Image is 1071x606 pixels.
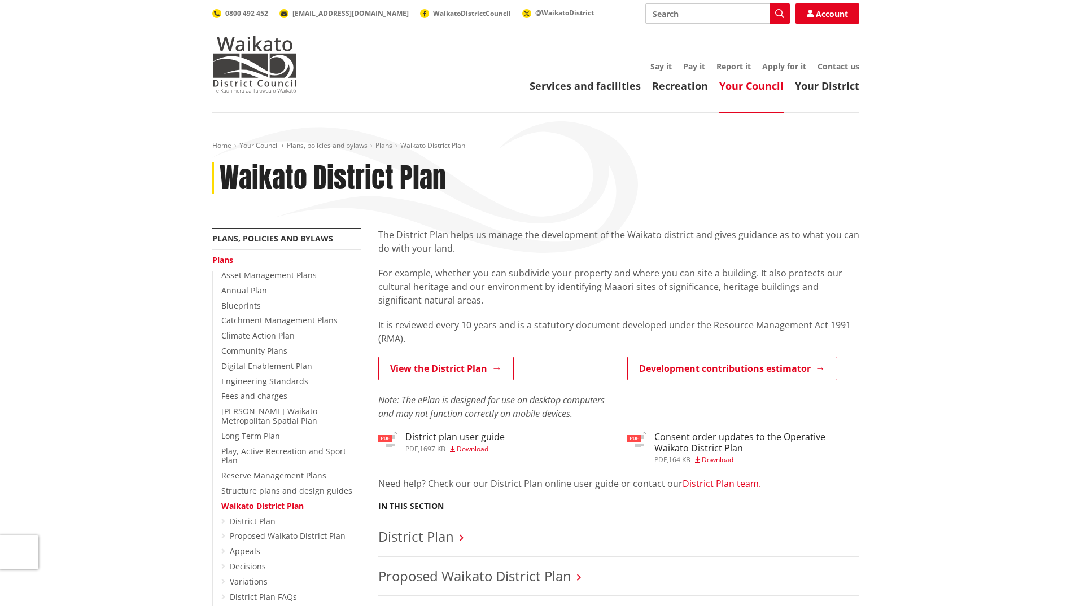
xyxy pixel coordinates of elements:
[378,318,859,345] p: It is reviewed every 10 years and is a statutory document developed under the Resource Management...
[378,394,605,420] em: Note: The ePlan is designed for use on desktop computers and may not function correctly on mobile...
[375,140,392,150] a: Plans
[378,502,444,511] h5: In this section
[654,456,859,463] div: ,
[400,140,465,150] span: Waikato District Plan
[221,330,295,341] a: Climate Action Plan
[627,432,646,451] img: document-pdf.svg
[230,530,346,541] a: Proposed Waikato District Plan
[212,233,333,244] a: Plans, policies and bylaws
[212,140,231,150] a: Home
[378,357,514,380] a: View the District Plan
[287,140,368,150] a: Plans, policies and bylaws
[378,477,859,490] p: Need help? Check our our District Plan online user guide or contact our
[719,79,784,93] a: Your Council
[762,61,806,72] a: Apply for it
[212,8,268,18] a: 0800 492 452
[221,315,338,326] a: Catchment Management Plans
[378,228,859,255] p: The District Plan helps us manage the development of the Waikato district and gives guidance as t...
[627,357,837,380] a: Development contributions estimator
[221,406,317,426] a: [PERSON_NAME]-Waikato Metropolitan Spatial Plan
[795,79,859,93] a: Your District
[220,162,446,195] h1: Waikato District Plan
[668,455,690,464] span: 164 KB
[230,576,268,587] a: Variations
[654,455,667,464] span: pdf
[221,390,287,401] a: Fees and charges
[221,361,312,371] a: Digital Enablement Plan
[419,444,445,454] span: 1697 KB
[378,567,571,585] a: Proposed Waikato District Plan
[818,61,859,72] a: Contact us
[221,485,352,496] a: Structure plans and design guides
[378,527,454,546] a: District Plan
[405,446,505,453] div: ,
[378,432,397,451] img: document-pdf.svg
[221,446,346,466] a: Play, Active Recreation and Sport Plan
[378,432,505,452] a: District plan user guide pdf,1697 KB Download
[230,591,297,602] a: District Plan FAQs
[457,444,488,454] span: Download
[405,432,505,442] h3: District plan user guide
[650,61,672,72] a: Say it
[627,432,859,463] a: Consent order updates to the Operative Waikato District Plan pdf,164 KB Download
[230,516,276,526] a: District Plan
[239,140,279,150] a: Your Council
[221,500,304,511] a: Waikato District Plan
[378,266,859,307] p: For example, whether you can subdivide your property and where you can site a building. It also p...
[683,477,761,490] a: District Plan team.
[221,285,267,296] a: Annual Plan
[221,376,308,387] a: Engineering Standards
[212,36,297,93] img: Waikato District Council - Te Kaunihera aa Takiwaa o Waikato
[225,8,268,18] span: 0800 492 452
[230,546,260,556] a: Appeals
[292,8,409,18] span: [EMAIL_ADDRESS][DOMAIN_NAME]
[683,61,705,72] a: Pay it
[405,444,418,454] span: pdf
[716,61,751,72] a: Report it
[420,8,511,18] a: WaikatoDistrictCouncil
[522,8,594,17] a: @WaikatoDistrict
[645,3,790,24] input: Search input
[221,270,317,280] a: Asset Management Plans
[702,455,733,464] span: Download
[795,3,859,24] a: Account
[212,141,859,151] nav: breadcrumb
[535,8,594,17] span: @WaikatoDistrict
[230,561,266,572] a: Decisions
[279,8,409,18] a: [EMAIL_ADDRESS][DOMAIN_NAME]
[221,300,261,311] a: Blueprints
[221,431,280,441] a: Long Term Plan
[221,470,326,481] a: Reserve Management Plans
[530,79,641,93] a: Services and facilities
[212,254,233,265] a: Plans
[221,345,287,356] a: Community Plans
[433,8,511,18] span: WaikatoDistrictCouncil
[654,432,859,453] h3: Consent order updates to the Operative Waikato District Plan
[652,79,708,93] a: Recreation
